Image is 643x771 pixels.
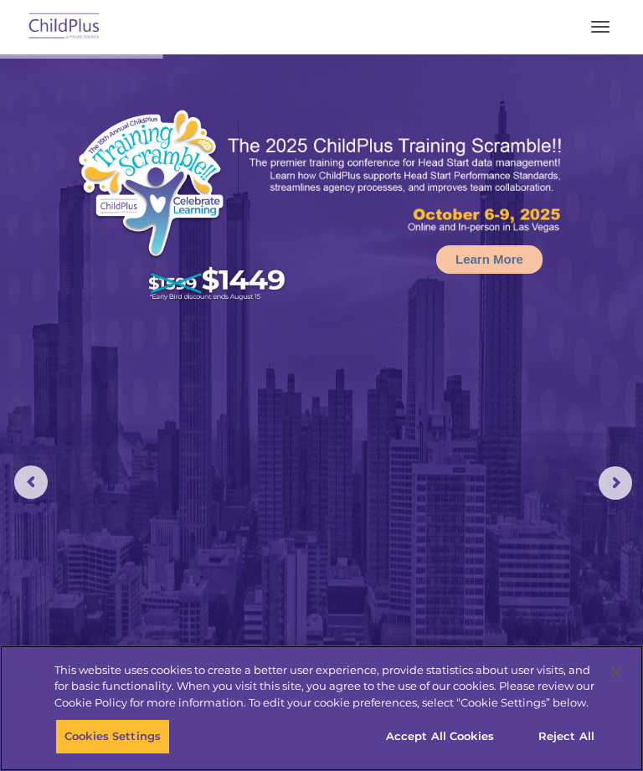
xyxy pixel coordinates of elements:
img: ChildPlus by Procare Solutions [25,8,104,47]
button: Reject All [514,719,619,754]
a: Learn More [436,245,543,274]
div: This website uses cookies to create a better user experience, provide statistics about user visit... [54,662,598,712]
button: Accept All Cookies [377,719,503,754]
button: Close [598,654,635,691]
button: Cookies Settings [55,719,170,754]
